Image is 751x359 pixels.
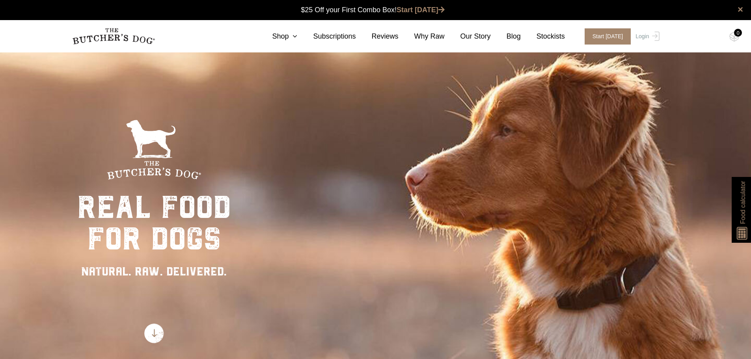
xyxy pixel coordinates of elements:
[738,181,747,224] span: Food calculator
[77,262,231,280] div: NATURAL. RAW. DELIVERED.
[577,28,634,45] a: Start [DATE]
[77,192,231,255] div: real food for dogs
[399,31,445,42] a: Why Raw
[445,31,491,42] a: Our Story
[297,31,356,42] a: Subscriptions
[634,28,659,45] a: Login
[734,29,742,37] div: 0
[397,6,445,14] a: Start [DATE]
[491,31,521,42] a: Blog
[585,28,631,45] span: Start [DATE]
[521,31,565,42] a: Stockists
[256,31,297,42] a: Shop
[729,32,739,42] img: TBD_Cart-Empty.png
[356,31,399,42] a: Reviews
[738,5,743,14] a: close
